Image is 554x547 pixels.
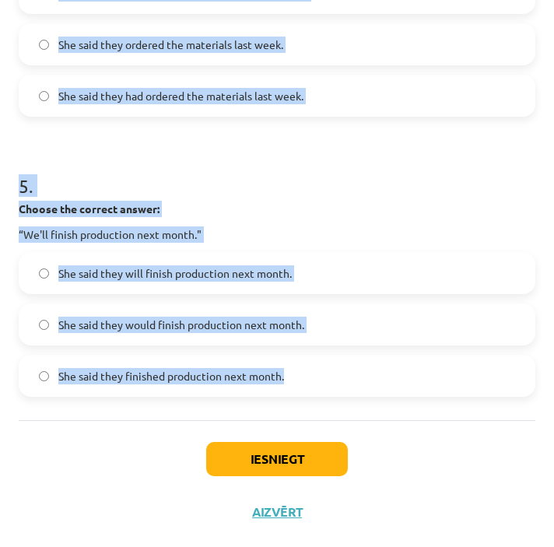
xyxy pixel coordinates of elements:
[19,148,535,196] h1: 5 .
[39,371,49,381] input: She said they finished production next month.
[39,268,49,279] input: She said they will finish production next month.
[58,368,284,384] span: She said they finished production next month.
[39,40,49,50] input: She said they ordered the materials last week.
[58,265,292,282] span: She said they will finish production next month.
[206,442,348,476] button: Iesniegt
[247,504,307,520] button: Aizvērt
[39,91,49,101] input: She said they had ordered the materials last week.
[58,317,304,333] span: She said they would finish production next month.
[58,88,303,104] span: She said they had ordered the materials last week.
[58,37,283,53] span: She said they ordered the materials last week.
[19,202,160,216] strong: Choose the correct answer:
[19,226,535,243] p: “We'll finish production next month."
[39,320,49,330] input: She said they would finish production next month.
